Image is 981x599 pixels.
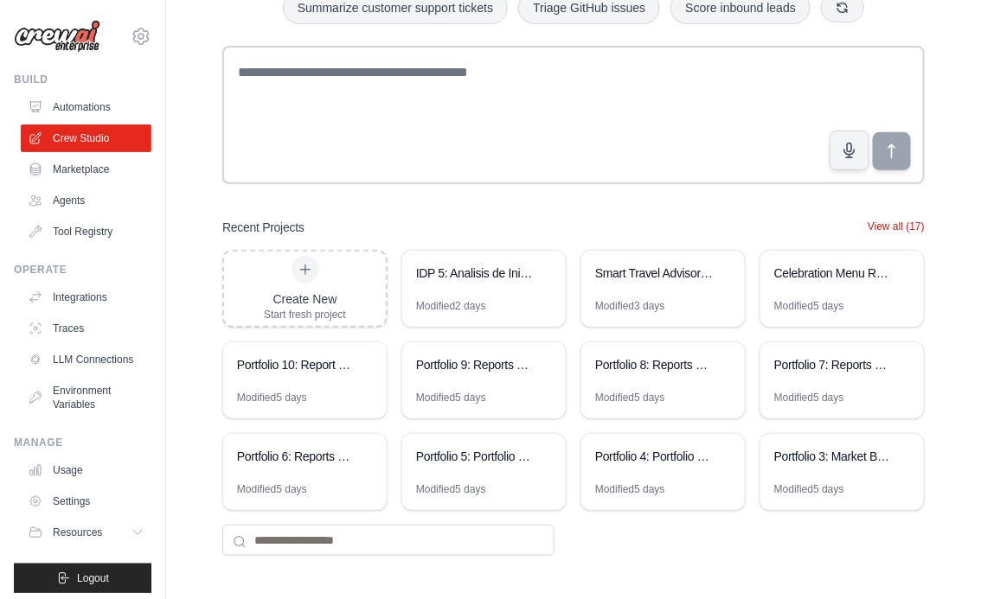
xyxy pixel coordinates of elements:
[14,73,151,86] div: Build
[595,264,714,282] div: Smart Travel Advisory Assistant
[774,356,893,373] div: Portfolio 7: Reports 2 - Initiatives KPIs
[21,93,151,121] a: Automations
[774,482,844,496] div: Modified 5 days
[14,263,151,277] div: Operate
[237,391,307,405] div: Modified 5 days
[595,299,665,313] div: Modified 3 days
[237,482,307,496] div: Modified 5 days
[53,526,102,539] span: Resources
[416,299,486,313] div: Modified 2 days
[264,308,346,322] div: Start fresh project
[774,448,893,465] div: Portfolio 3: Market Behavior Analytics Platform
[14,20,100,53] img: Logo
[416,448,535,465] div: Portfolio 5: Portfolio Management Strategy Automation
[21,519,151,546] button: Resources
[21,124,151,152] a: Crew Studio
[237,448,356,465] div: Portfolio 6: Reports 1 - Portfolio Optimization - Automation 1: Initiative Lists
[21,456,151,484] a: Usage
[21,346,151,373] a: LLM Connections
[868,220,925,233] button: View all (17)
[595,391,665,405] div: Modified 5 days
[416,482,486,496] div: Modified 5 days
[21,187,151,214] a: Agents
[237,356,356,373] div: Portfolio 10: Report 5 - TSR and EVA overall impact
[21,377,151,418] a: Environment Variables
[595,448,714,465] div: Portfolio 4: Portfolio and competitors table consolidator
[774,391,844,405] div: Modified 5 days
[894,516,981,599] div: Widget de chat
[830,131,869,170] button: Click to speak your automation idea
[14,436,151,449] div: Manage
[21,218,151,245] a: Tool Registry
[774,264,893,282] div: Celebration Menu Recommendation Platform
[222,219,305,236] h3: Recent Projects
[416,356,535,373] div: Portfolio 9: Reports 4 - Portfolio Investment Roadmap Generator
[264,290,346,308] div: Create New
[77,571,109,585] span: Logout
[595,482,665,496] div: Modified 5 days
[21,315,151,342] a: Traces
[21,156,151,183] a: Marketplace
[595,356,714,373] div: Portfolio 8: Reports 3 - Portfolio Investment Optimization Reports Generator
[21,487,151,515] a: Settings
[894,516,981,599] iframe: Chat Widget
[21,284,151,311] a: Integrations
[14,564,151,593] button: Logout
[416,264,535,282] div: IDP 5: Analisis de Iniciativas - Casos de Exito y Evaluacion EVA
[774,299,844,313] div: Modified 5 days
[416,391,486,405] div: Modified 5 days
